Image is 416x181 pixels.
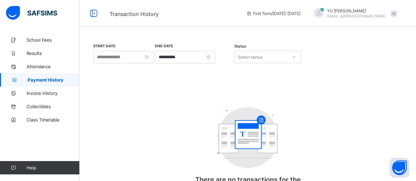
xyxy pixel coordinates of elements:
[246,11,300,16] span: session/term information
[307,8,400,19] div: YUUMAR
[28,77,80,83] span: Payment History
[327,14,386,18] span: [EMAIL_ADDRESS][DOMAIN_NAME]
[27,51,80,56] span: Results
[238,51,262,63] div: Select status
[27,37,80,43] span: School Fees
[93,44,116,48] label: Start Date
[6,6,57,20] img: safsims
[27,104,80,109] span: Collectibles
[110,11,159,17] span: Transaction History
[27,165,79,170] span: Help
[27,90,80,96] span: Invoice History
[240,130,245,138] tspan: T
[27,117,80,122] span: Class Timetable
[389,158,409,178] button: Open asap
[155,44,173,48] label: End Date
[27,64,80,69] span: Attendance
[327,8,386,13] span: YU [PERSON_NAME]
[234,44,246,49] span: Status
